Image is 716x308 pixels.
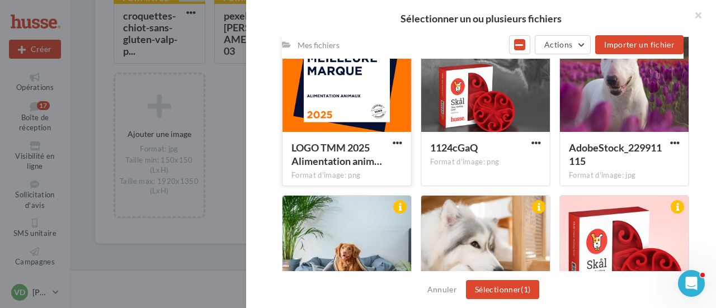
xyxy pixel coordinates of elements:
[569,170,680,181] div: Format d'image: jpg
[678,270,705,297] iframe: Intercom live chat
[544,40,572,49] span: Actions
[291,170,402,181] div: Format d'image: png
[291,141,382,167] span: LOGO TMM 2025 Alimentation animaux-
[298,40,340,51] div: Mes fichiers
[595,35,684,54] button: Importer un fichier
[430,157,541,167] div: Format d'image: png
[423,283,461,296] button: Annuler
[569,141,662,167] span: AdobeStock_229911115
[604,40,675,49] span: Importer un fichier
[430,141,478,154] span: 1124cGaQ
[535,35,591,54] button: Actions
[466,280,539,299] button: Sélectionner(1)
[264,13,698,23] h2: Sélectionner un ou plusieurs fichiers
[521,285,530,294] span: (1)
